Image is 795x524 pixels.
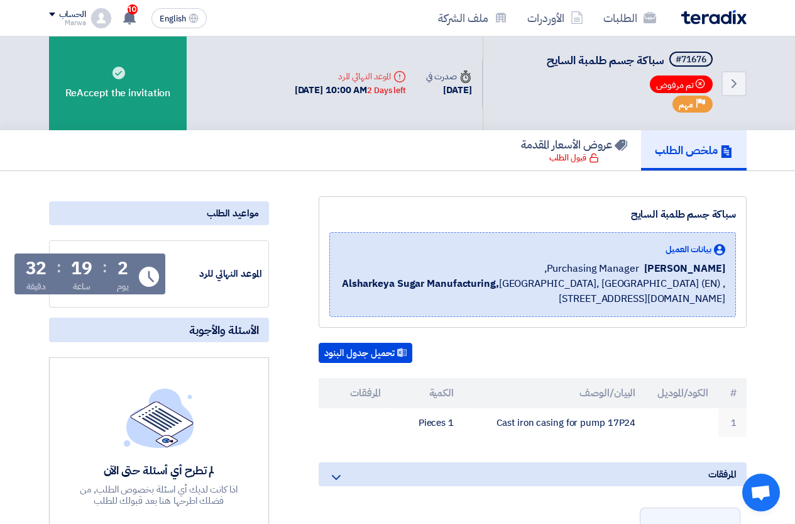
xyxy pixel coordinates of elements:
[340,276,725,306] span: [GEOGRAPHIC_DATA], [GEOGRAPHIC_DATA] (EN) ,[STREET_ADDRESS][DOMAIN_NAME]
[426,70,471,83] div: صدرت في
[124,388,194,447] img: empty_state_list.svg
[391,378,464,408] th: الكمية
[26,260,47,277] div: 32
[26,280,46,293] div: دقيقة
[128,4,138,14] span: 10
[644,261,725,276] span: [PERSON_NAME]
[666,243,711,256] span: بيانات العميل
[517,3,593,33] a: الأوردرات
[49,20,86,26] div: Marwa
[650,75,713,93] span: تم مرفوض
[67,463,251,477] div: لم تطرح أي أسئلة حتى الآن
[118,260,128,277] div: 2
[342,276,499,291] b: Alsharkeya Sugar Manufacturing,
[391,408,464,438] td: 1 Pieces
[676,55,706,64] div: #71676
[549,152,599,164] div: قبول الطلب
[645,378,718,408] th: الكود/الموديل
[428,3,517,33] a: ملف الشركة
[464,408,645,438] td: Cast iron casing for pump 17P24
[49,36,187,130] div: ReAccept the invitation
[708,467,736,481] span: المرفقات
[655,143,733,157] h5: ملخص الطلب
[718,408,747,438] td: 1
[679,99,693,111] span: مهم
[189,323,259,337] span: الأسئلة والأجوبة
[67,484,251,506] div: اذا كانت لديك أي اسئلة بخصوص الطلب, من فضلك اطرحها هنا بعد قبولك للطلب
[168,267,262,281] div: الموعد النهائي للرد
[73,280,91,293] div: ساعة
[593,3,666,33] a: الطلبات
[742,474,780,511] div: Open chat
[59,9,86,20] div: الحساب
[151,8,207,28] button: English
[71,260,92,277] div: 19
[718,378,747,408] th: #
[547,52,664,69] span: سباكة جسم طلمبة السايح
[521,137,627,152] h5: عروض الأسعار المقدمة
[547,52,715,69] h5: سباكة جسم طلمبة السايح
[641,130,747,170] a: ملخص الطلب
[102,256,107,279] div: :
[160,14,186,23] span: English
[91,8,111,28] img: profile_test.png
[544,261,639,276] span: Purchasing Manager,
[49,201,269,225] div: مواعيد الطلب
[295,70,406,83] div: الموعد النهائي للرد
[329,207,736,222] div: سباكة جسم طلمبة السايح
[295,83,406,98] div: [DATE] 10:00 AM
[464,378,645,408] th: البيان/الوصف
[507,130,641,170] a: عروض الأسعار المقدمة قبول الطلب
[319,343,412,363] button: تحميل جدول البنود
[57,256,61,279] div: :
[681,10,747,25] img: Teradix logo
[367,84,406,97] div: 2 Days left
[319,378,392,408] th: المرفقات
[426,83,471,98] div: [DATE]
[117,280,129,293] div: يوم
